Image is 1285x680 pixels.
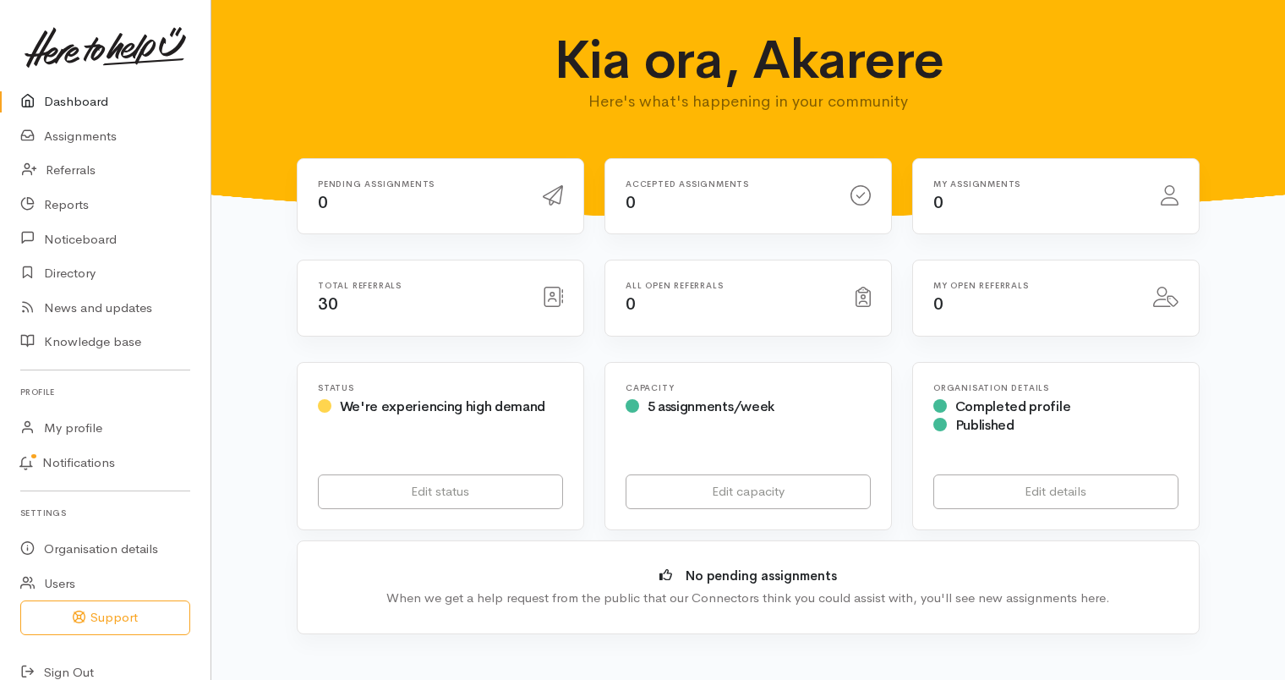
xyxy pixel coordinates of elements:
h6: All open referrals [626,281,835,290]
h6: Total referrals [318,281,522,290]
h6: Organisation Details [933,383,1178,392]
h1: Kia ora, Akarere [500,30,997,90]
h6: Status [318,383,563,392]
a: Edit details [933,474,1178,509]
a: Edit status [318,474,563,509]
span: Published [955,416,1014,434]
b: No pending assignments [686,568,837,584]
span: 0 [933,293,943,315]
h6: Profile [20,381,190,403]
h6: Settings [20,502,190,524]
h6: Pending assignments [318,179,522,189]
h6: My open referrals [933,281,1133,290]
span: Completed profile [955,398,1071,415]
div: When we get a help request from the public that our Connectors think you could assist with, you'l... [323,589,1173,608]
span: 0 [626,192,636,213]
h6: My assignments [933,179,1140,189]
span: 5 assignments/week [648,398,774,415]
a: Edit capacity [626,474,871,509]
span: 0 [318,192,328,213]
span: 0 [933,192,943,213]
button: Support [20,600,190,635]
span: 30 [318,293,337,315]
h6: Accepted assignments [626,179,830,189]
span: 0 [626,293,636,315]
h6: Capacity [626,383,871,392]
span: We're experiencing high demand [340,398,545,415]
p: Here's what's happening in your community [500,90,997,113]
